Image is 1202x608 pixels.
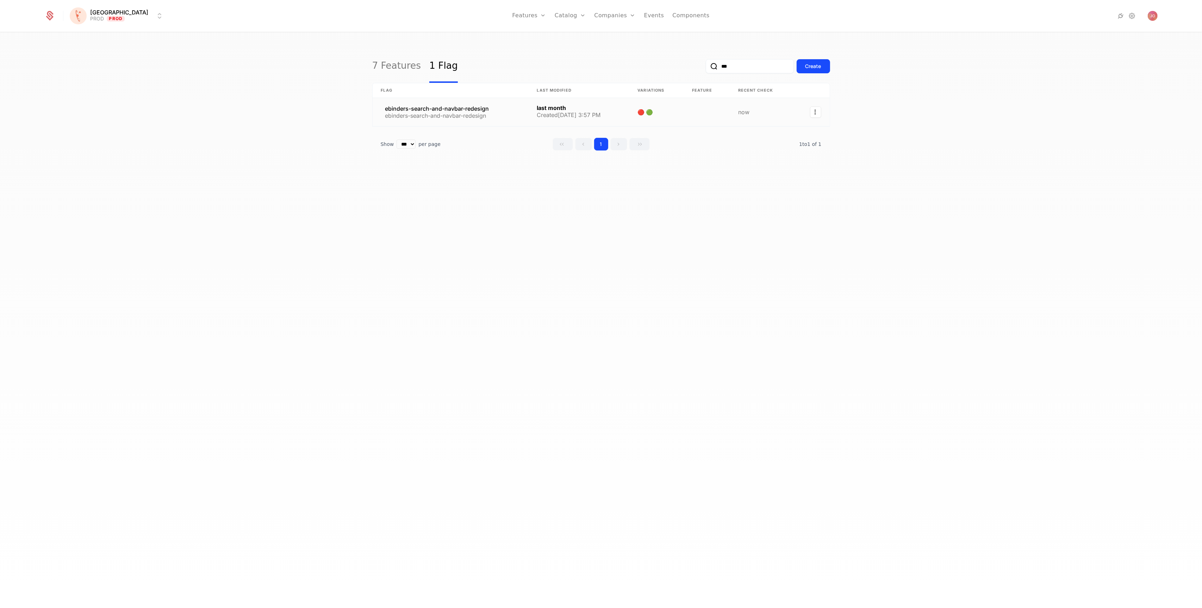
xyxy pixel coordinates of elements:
[107,16,125,22] span: Prod
[372,138,830,151] div: Table pagination
[418,141,441,148] span: per page
[553,138,573,151] button: Go to first page
[799,141,821,147] span: 1
[610,138,627,151] button: Go to next page
[70,7,87,24] img: Florence
[1117,12,1125,20] a: Integrations
[730,83,795,98] th: Recent check
[594,138,608,151] button: Go to page 1
[372,50,421,83] a: 7 Features
[1148,11,1158,21] img: Jelena Obradovic
[1128,12,1136,20] a: Settings
[553,138,650,151] div: Page navigation
[529,83,629,98] th: Last Modified
[90,10,148,15] span: [GEOGRAPHIC_DATA]
[381,141,394,148] span: Show
[397,140,416,149] select: Select page size
[684,83,730,98] th: Feature
[429,50,458,83] a: 1 Flag
[799,141,818,147] span: 1 to 1 of
[810,106,821,118] button: Select action
[629,138,650,151] button: Go to last page
[629,83,684,98] th: Variations
[1148,11,1158,21] button: Open user button
[373,83,529,98] th: Flag
[72,8,164,24] button: Select environment
[90,15,104,22] div: PROD
[805,63,821,70] div: Create
[797,59,830,73] button: Create
[575,138,592,151] button: Go to previous page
